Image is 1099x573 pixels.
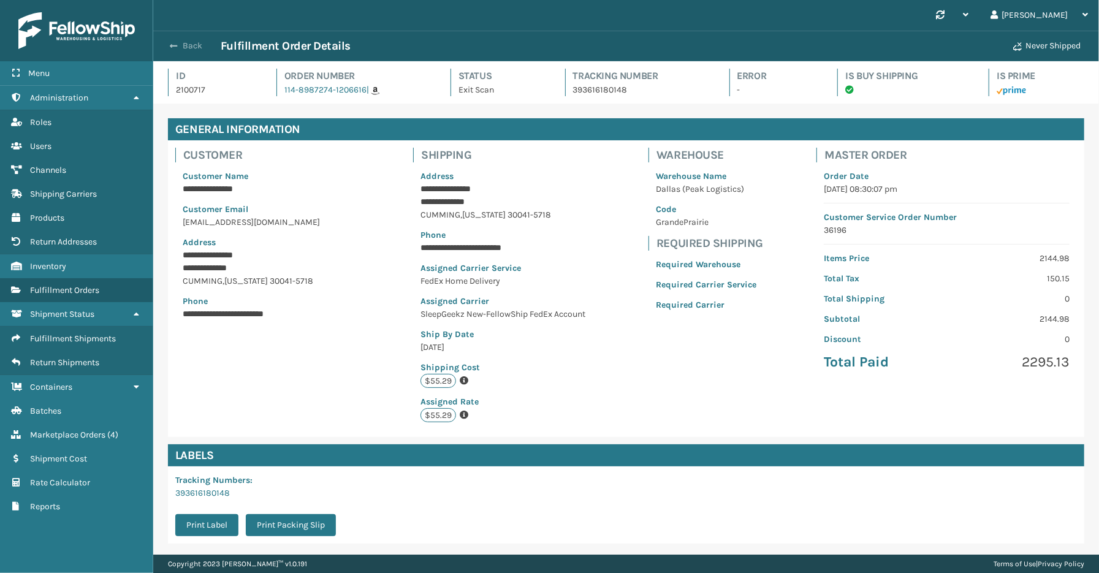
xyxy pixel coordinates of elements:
span: , [460,210,462,220]
p: SleepGeekz New-FellowShip FedEx Account [420,308,588,321]
button: Never Shipped [1006,34,1088,58]
span: Batches [30,406,61,416]
p: 2295.13 [954,353,1070,371]
p: $55.29 [420,408,456,422]
p: 2100717 [176,83,254,96]
p: Code [656,203,756,216]
p: 2144.98 [954,313,1070,325]
p: 36196 [824,224,1070,237]
span: Containers [30,382,72,392]
span: [US_STATE] [462,210,506,220]
p: Subtotal [824,313,939,325]
p: Assigned Rate [420,395,588,408]
h3: Fulfillment Order Details [221,39,351,53]
span: , [222,276,224,286]
h4: Order Number [284,69,428,83]
span: CUMMING [183,276,222,286]
p: Order Date [824,170,1070,183]
button: Back [164,40,221,51]
h4: Error [737,69,816,83]
span: 30041-5718 [270,276,313,286]
p: Copyright 2023 [PERSON_NAME]™ v 1.0.191 [168,555,307,573]
p: 150.15 [954,272,1070,285]
p: Discount [824,333,939,346]
i: Never Shipped [1013,42,1022,51]
span: [US_STATE] [224,276,268,286]
span: 30041-5718 [508,210,551,220]
span: | [367,85,369,95]
p: [DATE] [420,341,588,354]
span: Tracking Numbers : [175,475,253,485]
span: Administration [30,93,88,103]
a: 393616180148 [175,488,230,498]
p: Phone [420,229,588,241]
span: Shipping Carriers [30,189,97,199]
p: Phone [183,295,353,308]
p: Customer Service Order Number [824,211,1070,224]
span: Products [30,213,64,223]
span: Return Addresses [30,237,97,247]
p: 0 [954,292,1070,305]
h4: Required Shipping [656,236,764,251]
a: Terms of Use [994,560,1036,568]
p: Exit Scan [458,83,543,96]
span: Channels [30,165,66,175]
h4: Master Order [824,148,1077,162]
span: ( 4 ) [107,430,118,440]
span: CUMMING [420,210,460,220]
button: Print Packing Slip [246,514,336,536]
p: FedEx Home Delivery [420,275,588,287]
p: - [737,83,816,96]
span: Address [420,171,454,181]
p: Assigned Carrier Service [420,262,588,275]
p: Shipping Cost [420,361,588,374]
h4: Shipping [421,148,595,162]
img: logo [18,12,135,49]
h4: Warehouse [656,148,764,162]
p: [EMAIL_ADDRESS][DOMAIN_NAME] [183,216,353,229]
p: Items Price [824,252,939,265]
p: [DATE] 08:30:07 pm [824,183,1070,195]
a: | [367,85,379,95]
h4: Labels [168,444,1084,466]
p: Ship By Date [420,328,588,341]
h4: Customer [183,148,360,162]
p: Total Shipping [824,292,939,305]
h4: Status [458,69,543,83]
span: Roles [30,117,51,127]
span: Marketplace Orders [30,430,105,440]
span: Rate Calculator [30,477,90,488]
span: Reports [30,501,60,512]
p: Dallas (Peak Logistics) [656,183,756,195]
p: Customer Name [183,170,353,183]
span: Shipment Status [30,309,94,319]
p: $55.29 [420,374,456,388]
h4: Tracking Number [573,69,707,83]
button: Print Label [175,514,238,536]
p: Customer Email [183,203,353,216]
p: 0 [954,333,1070,346]
p: Required Carrier [656,298,756,311]
a: Privacy Policy [1038,560,1084,568]
p: GrandePrairie [656,216,756,229]
a: 114-8987274-1206616 [284,85,367,95]
span: Fulfillment Shipments [30,333,116,344]
span: Shipment Cost [30,453,87,464]
h4: Id [176,69,254,83]
p: Required Warehouse [656,258,756,271]
h4: Is Prime [997,69,1084,83]
span: Fulfillment Orders [30,285,99,295]
span: Return Shipments [30,357,99,368]
p: 393616180148 [573,83,707,96]
p: Assigned Carrier [420,295,588,308]
span: Address [183,237,216,248]
p: 2144.98 [954,252,1070,265]
p: Total Paid [824,353,939,371]
span: Inventory [30,261,66,271]
h4: General Information [168,118,1084,140]
p: Total Tax [824,272,939,285]
div: | [994,555,1084,573]
span: Users [30,141,51,151]
h4: Is Buy Shipping [845,69,967,83]
p: Warehouse Name [656,170,756,183]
